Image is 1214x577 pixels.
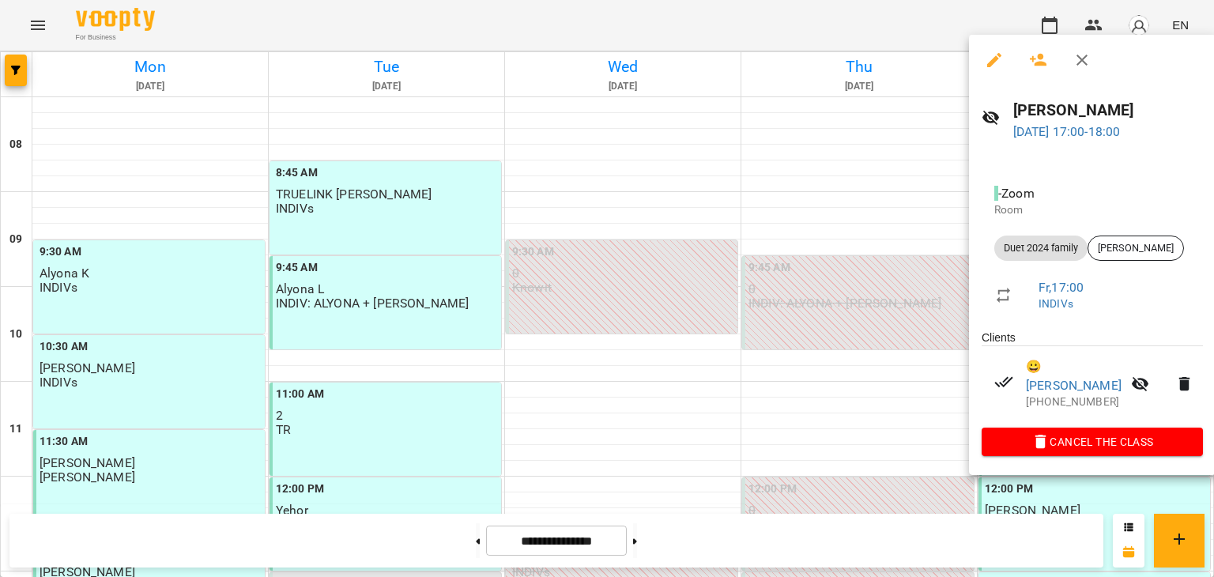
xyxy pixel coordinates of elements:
svg: Paid [994,372,1013,391]
p: Room [994,202,1190,218]
p: [PHONE_NUMBER] [1026,394,1122,410]
h6: [PERSON_NAME] [1013,98,1204,123]
button: Cancel the class [982,428,1203,456]
span: Cancel the class [994,432,1190,451]
a: INDIVs [1039,297,1073,310]
a: [DATE] 17:00-18:00 [1013,124,1121,139]
div: [PERSON_NAME] [1088,236,1184,261]
ul: Clients [982,330,1203,428]
a: 😀 [PERSON_NAME] [1026,357,1122,394]
span: [PERSON_NAME] [1088,241,1183,255]
span: Duet 2024 family [994,241,1088,255]
span: - Zoom [994,186,1038,201]
a: Fr , 17:00 [1039,280,1084,295]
